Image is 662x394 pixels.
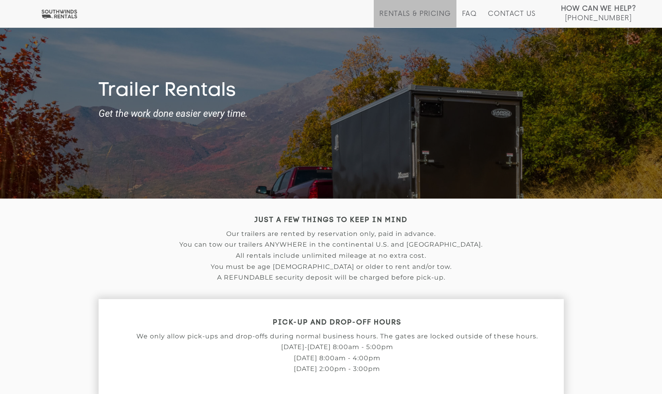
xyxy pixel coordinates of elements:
a: FAQ [462,10,477,27]
p: [DATE] 2:00pm - 3:00pm [99,365,576,373]
strong: Get the work done easier every time. [99,108,564,119]
a: How Can We Help? [PHONE_NUMBER] [561,4,636,21]
p: Our trailers are rented by reservation only, paid in advance. [99,230,564,238]
p: [DATE]-[DATE] 8:00am - 5:00pm [99,344,576,351]
a: Rentals & Pricing [379,10,450,27]
span: [PHONE_NUMBER] [565,14,632,22]
h1: Trailer Rentals [99,80,564,103]
p: [DATE] 8:00am - 4:00pm [99,355,576,362]
p: We only allow pick-ups and drop-offs during normal business hours. The gates are locked outside o... [99,333,576,340]
strong: PICK-UP AND DROP-OFF HOURS [273,319,402,326]
p: You can tow our trailers ANYWHERE in the continental U.S. and [GEOGRAPHIC_DATA]. [99,241,564,248]
strong: JUST A FEW THINGS TO KEEP IN MIND [254,217,408,224]
strong: How Can We Help? [561,5,636,13]
img: Southwinds Rentals Logo [40,9,79,19]
a: Contact Us [488,10,535,27]
p: You must be age [DEMOGRAPHIC_DATA] or older to rent and/or tow. [99,263,564,270]
p: A REFUNDABLE security deposit will be charged before pick-up. [99,274,564,281]
p: All rentals include unlimited mileage at no extra cost. [99,252,564,259]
